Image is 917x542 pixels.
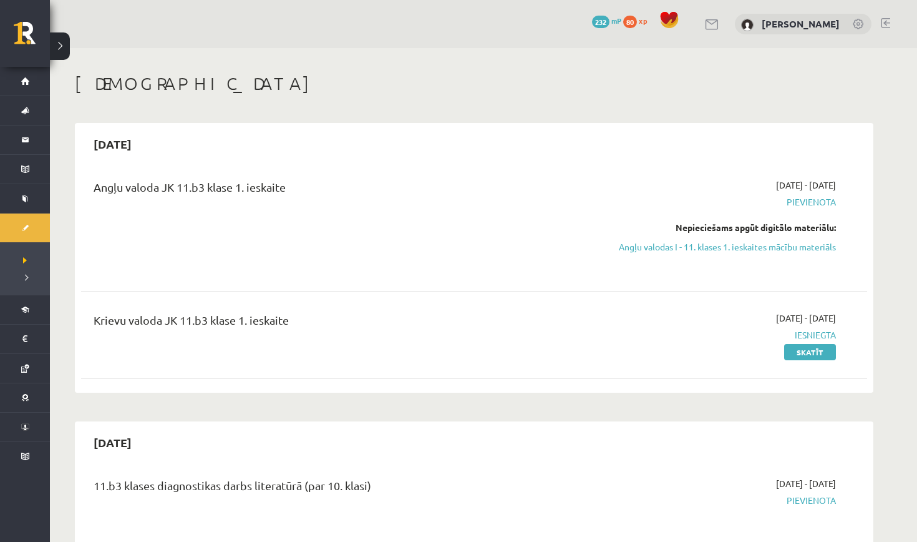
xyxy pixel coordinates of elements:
[784,344,836,360] a: Skatīt
[762,17,840,30] a: [PERSON_NAME]
[14,22,50,53] a: Rīgas 1. Tālmācības vidusskola
[741,19,754,31] img: Nikola Zemzare
[75,73,873,94] h1: [DEMOGRAPHIC_DATA]
[776,477,836,490] span: [DATE] - [DATE]
[94,477,582,500] div: 11.b3 klases diagnostikas darbs literatūrā (par 10. klasi)
[601,328,836,342] span: Iesniegta
[623,16,653,26] a: 80 xp
[601,240,836,254] a: Angļu valodas I - 11. klases 1. ieskaites mācību materiāls
[639,16,647,26] span: xp
[592,16,609,28] span: 232
[623,16,637,28] span: 80
[81,129,144,159] h2: [DATE]
[611,16,621,26] span: mP
[776,312,836,325] span: [DATE] - [DATE]
[601,221,836,234] div: Nepieciešams apgūt digitālo materiālu:
[601,195,836,209] span: Pievienota
[94,312,582,335] div: Krievu valoda JK 11.b3 klase 1. ieskaite
[94,179,582,202] div: Angļu valoda JK 11.b3 klase 1. ieskaite
[81,428,144,457] h2: [DATE]
[592,16,621,26] a: 232 mP
[776,179,836,192] span: [DATE] - [DATE]
[601,494,836,507] span: Pievienota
